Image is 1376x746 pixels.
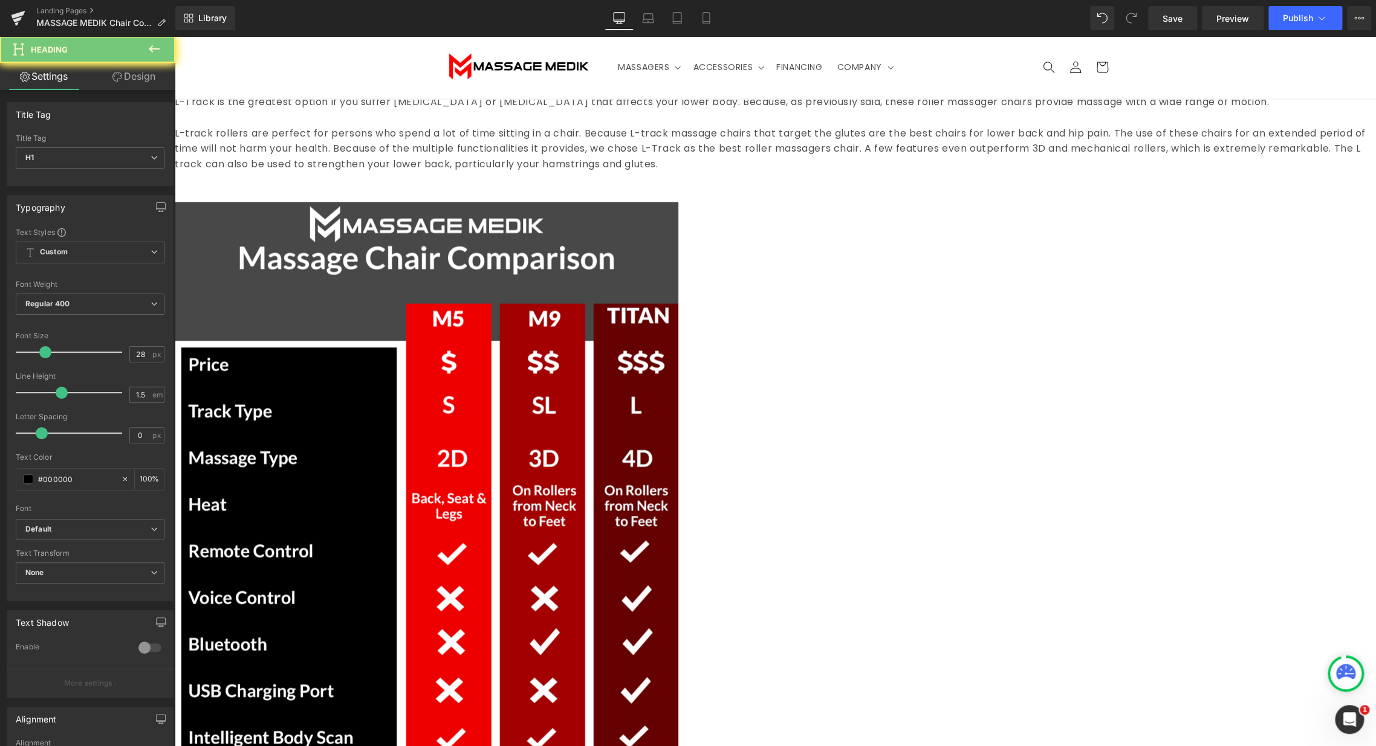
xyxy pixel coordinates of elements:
[36,6,175,16] a: Landing Pages
[175,36,1376,746] iframe: To enrich screen reader interactions, please activate Accessibility in Grammarly extension settings
[16,372,164,381] div: Line Height
[7,669,173,697] button: More settings
[16,103,51,120] div: Title Tag
[38,472,115,486] input: Color
[16,549,164,558] div: Text Transform
[16,196,65,213] div: Typography
[1360,705,1369,715] span: 1
[1119,6,1143,30] button: Redo
[16,707,57,724] div: Alignment
[90,63,178,90] a: Design
[16,413,164,421] div: Letter Spacing
[152,391,163,399] span: em
[605,6,634,30] a: Desktop
[175,6,235,30] a: New Library
[25,153,34,162] b: H1
[16,642,126,655] div: Enable
[1216,12,1249,25] span: Preview
[663,6,692,30] a: Tablet
[1335,705,1364,734] iframe: Intercom live chat
[135,469,164,490] div: %
[25,299,70,308] b: Regular 400
[64,678,112,689] p: More settings
[40,247,68,257] b: Custom
[152,350,163,358] span: px
[25,568,44,577] b: None
[1202,6,1264,30] a: Preview
[1268,6,1342,30] button: Publish
[16,280,164,289] div: Font Weight
[152,431,163,439] span: px
[1150,655,1192,701] iframe: Chat
[692,6,721,30] a: Mobile
[25,524,51,535] i: Default
[16,332,164,340] div: Font Size
[1090,6,1114,30] button: Undo
[1283,13,1313,23] span: Publish
[31,45,68,54] span: Heading
[16,504,164,513] div: Font
[16,227,164,237] div: Text Styles
[16,453,164,461] div: Text Color
[16,611,69,628] div: Text Shadow
[198,13,227,24] span: Library
[1163,12,1183,25] span: Save
[36,18,152,28] span: MASSAGE MEDIK Chair Comparrison
[16,134,164,143] div: Title Tag
[1347,6,1371,30] button: More
[634,6,663,30] a: Laptop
